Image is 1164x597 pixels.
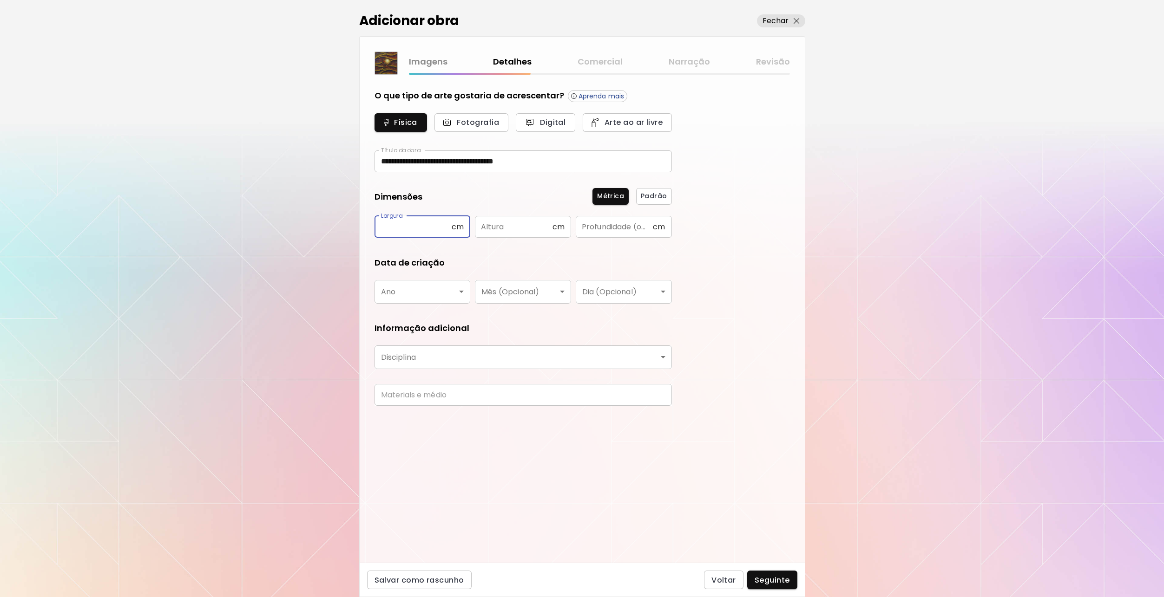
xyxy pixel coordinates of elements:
span: cm [653,222,665,231]
button: Fotografia [434,113,508,132]
button: Digital [516,113,575,132]
h5: Informação adicional [375,322,469,334]
h5: Data de criação [375,257,445,269]
h5: Dimensões [375,191,422,205]
span: Métrica [597,191,624,201]
div: ​ [375,280,471,304]
div: ​ [375,345,672,369]
button: Padrão [636,188,671,205]
span: Seguinte [755,575,790,585]
button: Métrica [592,188,629,205]
button: Voltar [704,571,743,589]
span: Digital [526,117,565,127]
span: Voltar [711,575,736,585]
button: Arte ao ar livre [583,113,672,132]
span: Salvar como rascunho [375,575,464,585]
button: Física [375,113,427,132]
p: Aprenda mais [579,92,625,100]
button: Seguinte [747,571,797,589]
span: cm [452,222,464,231]
span: Física [385,117,417,127]
span: Fotografia [445,117,498,127]
span: cm [552,222,565,231]
span: Padrão [641,191,667,201]
div: ​ [475,280,571,304]
button: Aprenda mais [568,90,628,102]
a: Imagens [409,55,447,69]
span: Arte ao ar livre [593,117,662,127]
h5: O que tipo de arte gostaria de acrescentar? [375,90,564,102]
button: Salvar como rascunho [367,571,472,589]
img: thumbnail [375,52,397,74]
div: ​ [576,280,672,304]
